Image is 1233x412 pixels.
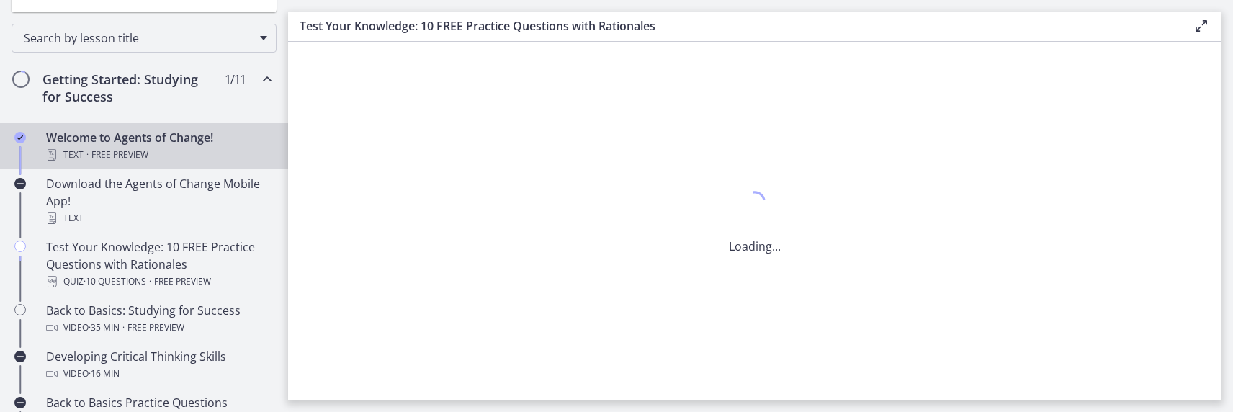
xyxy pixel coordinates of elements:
[14,132,26,143] i: Completed
[122,319,125,336] span: ·
[84,273,146,290] span: · 10 Questions
[127,319,184,336] span: Free preview
[729,187,781,220] div: 1
[46,319,271,336] div: Video
[46,273,271,290] div: Quiz
[46,210,271,227] div: Text
[46,129,271,164] div: Welcome to Agents of Change!
[46,302,271,336] div: Back to Basics: Studying for Success
[300,17,1170,35] h3: Test Your Knowledge: 10 FREE Practice Questions with Rationales
[12,24,277,53] div: Search by lesson title
[42,71,218,105] h2: Getting Started: Studying for Success
[46,365,271,382] div: Video
[46,175,271,227] div: Download the Agents of Change Mobile App!
[46,238,271,290] div: Test Your Knowledge: 10 FREE Practice Questions with Rationales
[24,30,253,46] span: Search by lesson title
[149,273,151,290] span: ·
[729,238,781,255] p: Loading...
[46,146,271,164] div: Text
[91,146,148,164] span: Free preview
[46,348,271,382] div: Developing Critical Thinking Skills
[89,365,120,382] span: · 16 min
[225,71,246,88] span: 1 / 11
[86,146,89,164] span: ·
[89,319,120,336] span: · 35 min
[154,273,211,290] span: Free preview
